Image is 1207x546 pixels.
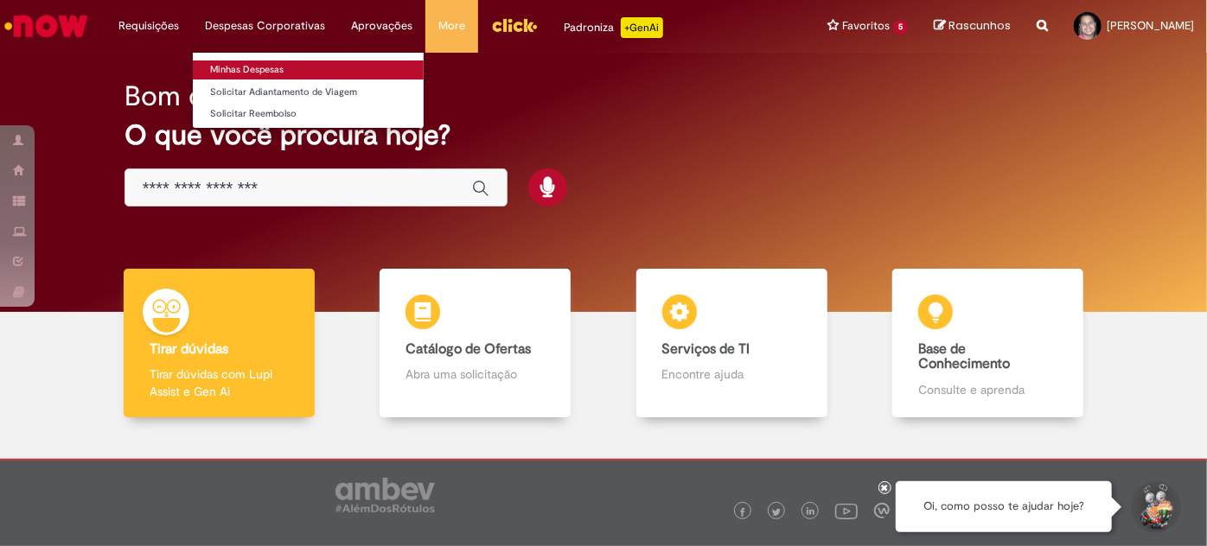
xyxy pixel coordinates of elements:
img: logo_footer_linkedin.png [807,507,815,517]
div: Oi, como posso te ajudar hoje? [896,481,1112,532]
img: logo_footer_facebook.png [738,508,747,517]
a: Solicitar Reembolso [193,105,424,124]
a: Rascunhos [934,18,1011,35]
ul: Despesas Corporativas [192,52,425,129]
b: Tirar dúvidas [150,340,228,358]
img: logo_footer_workplace.png [874,503,890,518]
img: ServiceNow [2,9,91,43]
p: Tirar dúvidas com Lupi Assist e Gen Ai [150,365,289,400]
h2: Bom dia, Thiago [125,81,322,111]
a: Catálogo de Ofertas Abra uma solicitação [348,269,604,418]
img: logo_footer_youtube.png [835,499,858,522]
h2: O que você procura hoje? [125,120,1082,150]
span: 5 [893,20,908,35]
a: Solicitar Adiantamento de Viagem [193,83,424,102]
span: Despesas Corporativas [205,17,325,35]
img: logo_footer_twitter.png [772,508,781,517]
img: click_logo_yellow_360x200.png [491,12,538,38]
b: Serviços de TI [662,340,750,358]
span: Favoritos [842,17,890,35]
span: Aprovações [351,17,412,35]
a: Minhas Despesas [193,60,424,79]
span: Requisições [118,17,179,35]
p: +GenAi [621,17,663,38]
span: Rascunhos [948,17,1011,34]
b: Catálogo de Ofertas [406,340,531,358]
a: Tirar dúvidas Tirar dúvidas com Lupi Assist e Gen Ai [91,269,348,418]
div: Padroniza [564,17,663,38]
b: Base de Conhecimento [918,340,1010,373]
p: Encontre ajuda [662,365,801,383]
a: Base de Conhecimento Consulte e aprenda [860,269,1117,418]
p: Consulte e aprenda [918,381,1057,398]
p: Abra uma solicitação [406,365,545,383]
button: Iniciar Conversa de Suporte [1129,481,1181,533]
span: More [438,17,465,35]
img: logo_footer_ambev_rotulo_gray.png [335,478,435,512]
span: [PERSON_NAME] [1107,18,1194,33]
a: Serviços de TI Encontre ajuda [603,269,860,418]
